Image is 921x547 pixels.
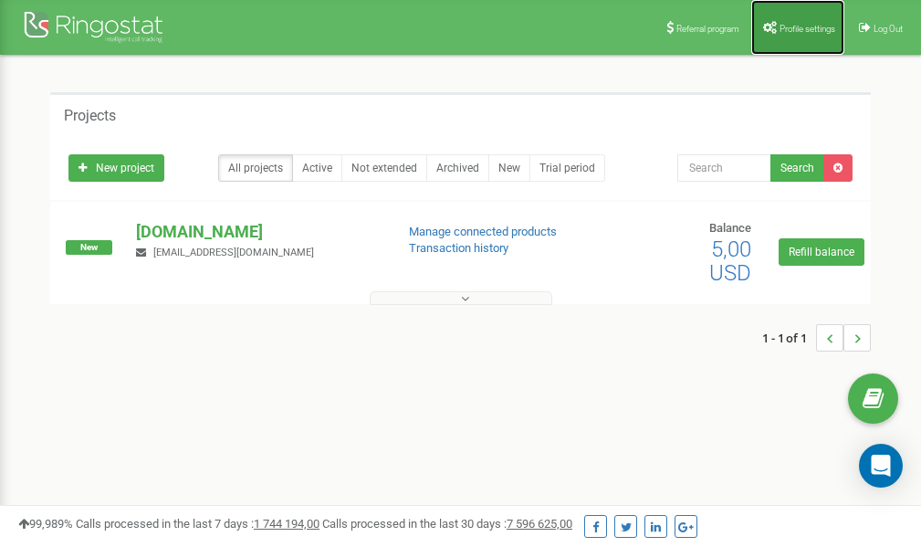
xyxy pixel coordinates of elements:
[762,306,871,370] nav: ...
[66,240,112,255] span: New
[770,154,824,182] button: Search
[218,154,293,182] a: All projects
[426,154,489,182] a: Archived
[18,517,73,531] span: 99,989%
[780,24,835,34] span: Profile settings
[292,154,342,182] a: Active
[64,108,116,124] h5: Projects
[677,154,771,182] input: Search
[76,517,319,531] span: Calls processed in the last 7 days :
[341,154,427,182] a: Not extended
[322,517,572,531] span: Calls processed in the last 30 days :
[676,24,739,34] span: Referral program
[709,221,751,235] span: Balance
[529,154,605,182] a: Trial period
[709,237,751,286] span: 5,00 USD
[136,220,379,244] p: [DOMAIN_NAME]
[68,154,164,182] a: New project
[409,241,508,255] a: Transaction history
[488,154,530,182] a: New
[409,225,557,238] a: Manage connected products
[254,517,319,531] u: 1 744 194,00
[762,324,816,352] span: 1 - 1 of 1
[874,24,903,34] span: Log Out
[859,444,903,488] div: Open Intercom Messenger
[153,247,314,258] span: [EMAIL_ADDRESS][DOMAIN_NAME]
[507,517,572,531] u: 7 596 625,00
[779,238,864,266] a: Refill balance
